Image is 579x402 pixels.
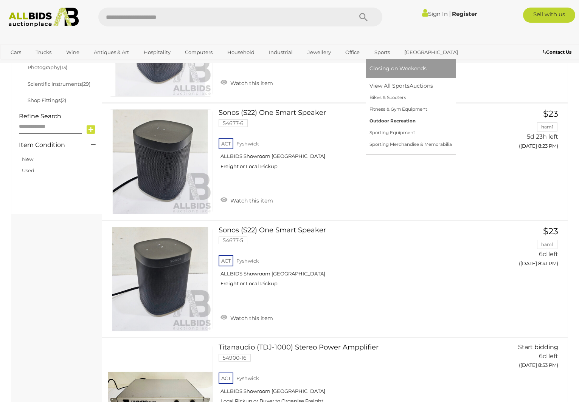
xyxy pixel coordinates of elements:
[345,8,382,26] button: Search
[60,64,67,70] span: (13)
[89,46,134,59] a: Antiques & Art
[219,77,275,88] a: Watch this item
[543,108,558,119] span: $23
[19,113,100,120] h4: Refine Search
[82,81,90,87] span: (29)
[543,49,571,55] b: Contact Us
[340,46,365,59] a: Office
[303,46,336,59] a: Jewellery
[28,81,90,87] a: Scientific Instruments(29)
[496,344,560,373] a: Start bidding 6d left ([DATE] 8:53 PM)
[224,109,484,175] a: Sonos (S22) One Smart Speaker 54677-6 ACT Fyshwick ALLBIDS Showroom [GEOGRAPHIC_DATA] Freight or ...
[228,315,273,322] span: Watch this item
[496,227,560,271] a: $23 ham1 6d left ([DATE] 8:41 PM)
[518,343,558,351] span: Start bidding
[61,97,66,103] span: (2)
[222,46,259,59] a: Household
[5,8,83,27] img: Allbids.com.au
[219,312,275,323] a: Watch this item
[28,97,66,103] a: Shop Fittings(2)
[399,46,463,59] a: [GEOGRAPHIC_DATA]
[219,194,275,206] a: Watch this item
[22,167,34,173] a: Used
[369,46,395,59] a: Sports
[543,48,573,56] a: Contact Us
[224,227,484,293] a: Sonos (S22) One Smart Speaker 54677-5 ACT Fyshwick ALLBIDS Showroom [GEOGRAPHIC_DATA] Freight or ...
[31,46,56,59] a: Trucks
[452,10,477,17] a: Register
[6,46,26,59] a: Cars
[139,46,175,59] a: Hospitality
[228,80,273,87] span: Watch this item
[22,156,33,162] a: New
[19,142,80,148] h4: Item Condition
[449,9,451,18] span: |
[496,109,560,153] a: $23 ham1 5d 23h left ([DATE] 8:23 PM)
[543,226,558,237] span: $23
[61,46,84,59] a: Wine
[523,8,575,23] a: Sell with us
[228,197,273,204] span: Watch this item
[422,10,448,17] a: Sign In
[180,46,217,59] a: Computers
[264,46,298,59] a: Industrial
